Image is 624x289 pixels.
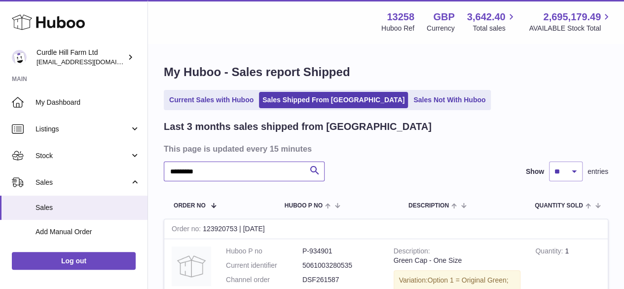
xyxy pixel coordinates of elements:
[172,247,211,286] img: no-photo.jpg
[467,10,517,33] a: 3,642.40 Total sales
[535,203,583,209] span: Quantity Sold
[174,203,206,209] span: Order No
[529,24,612,33] span: AVAILABLE Stock Total
[259,92,408,108] a: Sales Shipped From [GEOGRAPHIC_DATA]
[410,92,489,108] a: Sales Not With Huboo
[394,256,521,265] div: Green Cap - One Size
[36,151,130,161] span: Stock
[408,203,449,209] span: Description
[302,261,379,270] dd: 5061003280535
[164,64,608,80] h1: My Huboo - Sales report Shipped
[226,275,302,285] dt: Channel order
[164,120,432,133] h2: Last 3 months sales shipped from [GEOGRAPHIC_DATA]
[164,219,608,239] div: 123920753 | [DATE]
[36,98,140,107] span: My Dashboard
[394,247,430,257] strong: Description
[302,247,379,256] dd: P-934901
[12,252,136,270] a: Log out
[36,124,130,134] span: Listings
[302,275,379,285] dd: DSF261587
[37,48,125,67] div: Curdle Hill Farm Ltd
[587,167,608,176] span: entries
[473,24,516,33] span: Total sales
[36,178,130,187] span: Sales
[166,92,257,108] a: Current Sales with Huboo
[387,10,414,24] strong: 13258
[526,167,544,176] label: Show
[12,50,27,65] img: internalAdmin-13258@internal.huboo.com
[427,24,455,33] div: Currency
[433,10,454,24] strong: GBP
[36,203,140,212] span: Sales
[172,225,203,235] strong: Order no
[226,261,302,270] dt: Current identifier
[285,203,323,209] span: Huboo P no
[164,143,606,154] h3: This page is updated every 15 minutes
[467,10,506,24] span: 3,642.40
[37,58,145,66] span: [EMAIL_ADDRESS][DOMAIN_NAME]
[428,276,509,284] span: Option 1 = Original Green;
[535,247,565,257] strong: Quantity
[543,10,601,24] span: 2,695,179.49
[381,24,414,33] div: Huboo Ref
[226,247,302,256] dt: Huboo P no
[36,227,140,237] span: Add Manual Order
[529,10,612,33] a: 2,695,179.49 AVAILABLE Stock Total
